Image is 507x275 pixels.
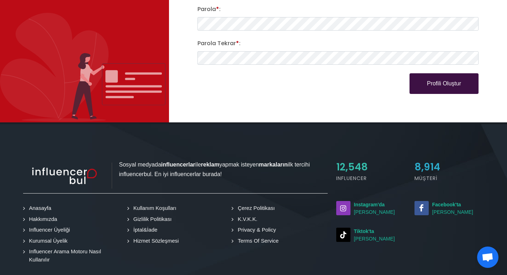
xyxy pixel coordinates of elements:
[414,201,484,216] small: [PERSON_NAME]
[336,160,368,174] span: 12,548
[201,162,220,168] strong: reklam
[233,204,276,212] a: Çerez Politikası
[25,215,58,223] a: Hakkımızda
[336,201,406,216] small: [PERSON_NAME]
[25,204,53,212] a: Anasayfa
[23,163,112,189] img: influencer_light.png
[414,160,440,174] span: 8,914
[25,226,71,234] a: Influencer Üyeliği
[197,39,241,48] label: Parola Tekrar :
[129,237,180,245] a: Hizmet Sözleşmesi
[129,215,173,223] a: Gizlilik Politikası
[233,226,277,234] a: Privacy & Policy
[259,162,288,168] strong: markaların
[129,204,178,212] a: Kullanım Koşulları
[477,247,498,268] div: Açık sohbet
[432,202,461,207] strong: Facebook'ta
[197,5,221,14] label: Parola :
[414,201,484,216] a: Facebook'ta[PERSON_NAME]
[354,202,385,207] strong: Instagram'da
[336,228,406,243] a: Tiktok'ta[PERSON_NAME]
[25,248,119,264] a: Influencer Arama Motoru Nasıl Kullanılır
[336,175,406,182] h5: Influencer
[336,201,406,216] a: Instagram'da[PERSON_NAME]
[161,162,195,168] strong: influencerlar
[23,160,328,179] p: Sosyal medyada ile yapmak isteyen ilk tercihi influencerbul. En iyi influencerlar burada!
[414,175,484,182] h5: Müşteri
[25,237,69,245] a: Kurumsal Üyelik
[336,228,406,243] small: [PERSON_NAME]
[354,228,374,234] strong: Tiktok'ta
[129,226,159,234] a: İptal&İade
[233,215,258,223] a: K.V.K.K.
[410,73,479,94] button: Profili Oluştur
[233,237,280,245] a: Terms Of Service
